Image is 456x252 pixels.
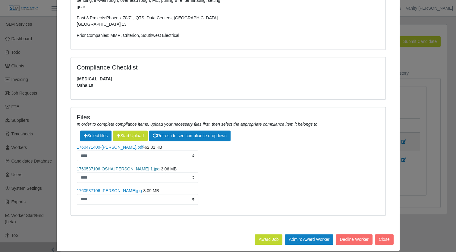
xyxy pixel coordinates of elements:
[77,15,224,27] p: Past 3 Projects:Phoenix 70/71, QTS, Data Centers, [GEOGRAPHIC_DATA] [GEOGRAPHIC_DATA] 13
[143,188,159,193] span: 3.09 MB
[77,63,275,71] h4: Compliance Checklist
[77,188,142,193] a: 1760537106-[PERSON_NAME]jpg
[77,166,379,183] li: -
[149,131,231,141] button: Refresh to see compliance dropdown
[285,234,333,245] button: Admin: Award Worker
[77,144,379,161] li: -
[77,32,224,39] p: Prior Companies: MMR, Criterion, Southwest Electrical
[77,166,160,171] a: 1760537106-OSHA [PERSON_NAME] 1.jpg
[77,188,379,205] li: -
[77,76,379,82] span: [MEDICAL_DATA]
[77,82,379,89] span: Osha 10
[77,145,143,150] a: 1760471400-[PERSON_NAME].pdf
[336,234,372,245] button: Decline Worker
[161,166,177,171] span: 3.06 MB
[77,122,317,127] i: In order to complete compliance items, upload your necessary files first, then select the appropr...
[255,234,282,245] button: Award Job
[375,234,394,245] button: Close
[77,113,379,121] h4: Files
[145,145,162,150] span: 62.01 KB
[80,131,112,141] span: Select files
[113,131,148,141] button: Start Upload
